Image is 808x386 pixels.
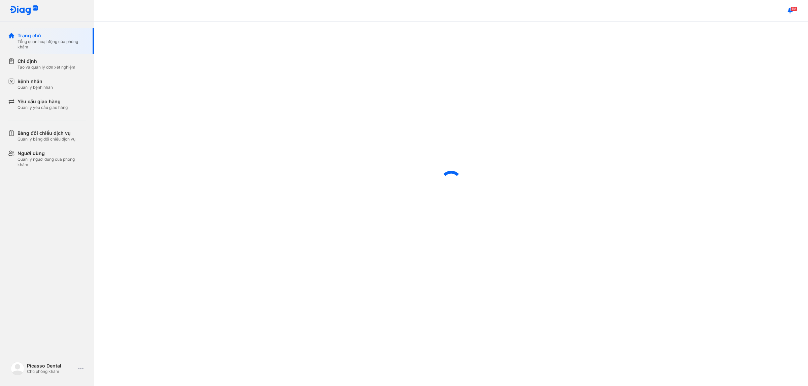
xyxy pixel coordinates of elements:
div: Chủ phòng khám [27,369,75,374]
div: Bảng đối chiếu dịch vụ [18,130,75,137]
div: Chỉ định [18,58,75,65]
div: Trang chủ [18,32,86,39]
div: Yêu cầu giao hàng [18,98,68,105]
img: logo [9,5,38,16]
div: Quản lý bảng đối chiếu dịch vụ [18,137,75,142]
div: Bệnh nhân [18,78,53,85]
div: Tổng quan hoạt động của phòng khám [18,39,86,50]
div: Người dùng [18,150,86,157]
div: Quản lý yêu cầu giao hàng [18,105,68,110]
img: logo [11,362,24,375]
div: Tạo và quản lý đơn xét nghiệm [18,65,75,70]
div: Quản lý bệnh nhân [18,85,53,90]
span: 118 [790,6,797,11]
div: Picasso Dental [27,363,75,369]
div: Quản lý người dùng của phòng khám [18,157,86,167]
